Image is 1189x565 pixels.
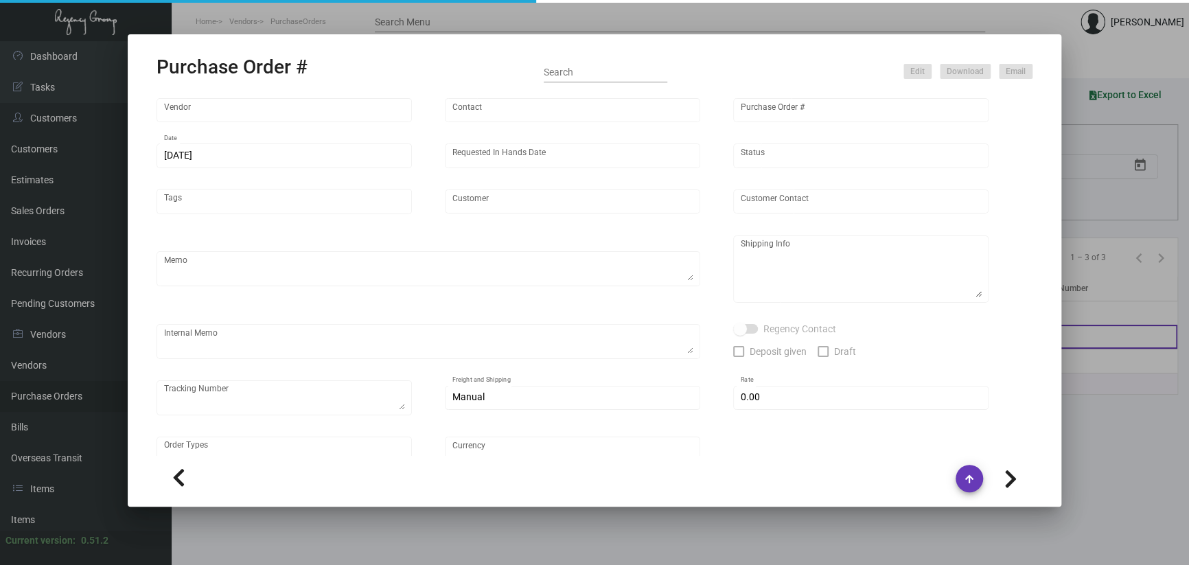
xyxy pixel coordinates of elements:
[452,391,485,402] span: Manual
[5,533,76,548] div: Current version:
[1006,66,1026,78] span: Email
[763,321,836,337] span: Regency Contact
[910,66,925,78] span: Edit
[947,66,984,78] span: Download
[834,343,856,360] span: Draft
[999,64,1032,79] button: Email
[157,56,308,79] h2: Purchase Order #
[903,64,932,79] button: Edit
[750,343,807,360] span: Deposit given
[940,64,991,79] button: Download
[81,533,108,548] div: 0.51.2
